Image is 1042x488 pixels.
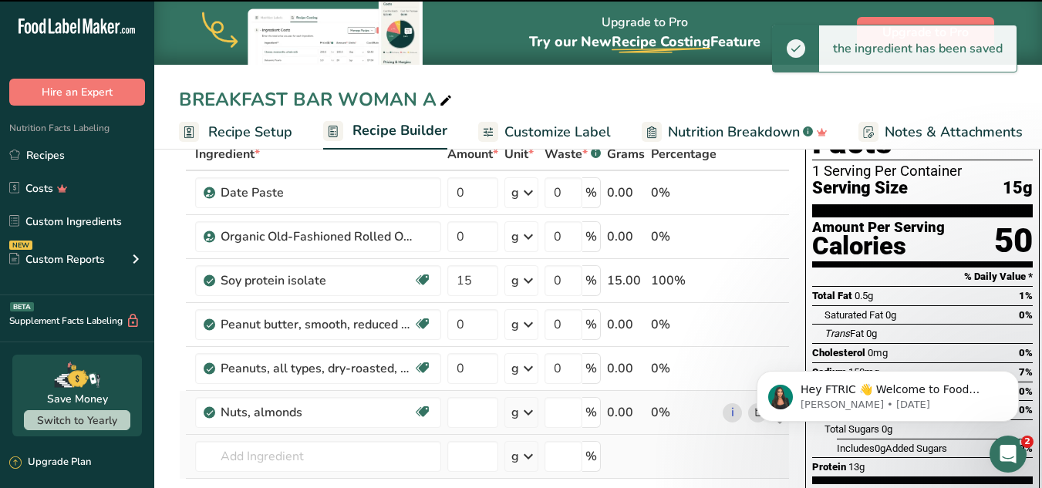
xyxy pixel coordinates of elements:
div: g [511,447,519,466]
span: 1% [1019,290,1033,301]
div: 50 [994,220,1033,261]
div: the ingredient has been saved [819,25,1017,72]
div: 0.00 [607,359,645,378]
a: Customize Label [478,115,611,150]
div: 0.00 [607,403,645,422]
span: Notes & Attachments [885,122,1023,143]
span: Total Fat [812,290,852,301]
a: Recipe Builder [323,113,447,150]
div: 0% [651,183,717,202]
span: 0g [875,443,885,454]
div: Amount Per Serving [812,220,945,235]
div: Save Money [47,391,108,407]
span: Percentage [651,145,717,163]
div: g [511,183,519,202]
div: 0.00 [607,227,645,246]
button: Hire an Expert [9,79,145,106]
div: 0% [651,403,717,422]
div: Date Paste [221,183,413,202]
div: Upgrade Plan [9,455,91,470]
div: 0% [651,227,717,246]
div: Calories [812,235,945,257]
div: g [511,271,519,290]
span: Customize Label [504,122,611,143]
span: 0.5g [855,290,873,301]
span: Upgrade to Pro [882,23,969,42]
div: g [511,403,519,422]
span: Unit [504,145,534,163]
a: Recipe Setup [179,115,292,150]
div: Nuts, almonds [221,403,413,422]
span: Grams [607,145,645,163]
div: Upgrade to Pro [529,1,760,65]
span: Recipe Costing [612,32,710,51]
span: Amount [447,145,498,163]
span: Ingredient [195,145,260,163]
a: Nutrition Breakdown [642,115,828,150]
div: 0.00 [607,183,645,202]
span: 2 [1021,436,1034,448]
span: Protein [812,461,846,473]
span: 0g [885,309,896,321]
span: Includes Added Sugars [837,443,947,454]
button: Upgrade to Pro [857,17,994,48]
div: Soy protein isolate [221,271,413,290]
span: Saturated Fat [824,309,883,321]
div: 100% [651,271,717,290]
div: 0.00 [607,315,645,334]
a: Notes & Attachments [858,115,1023,150]
div: Custom Reports [9,251,105,268]
span: Nutrition Breakdown [668,122,800,143]
button: Switch to Yearly [24,410,130,430]
input: Add Ingredient [195,441,441,472]
iframe: Intercom live chat [990,436,1027,473]
span: 0% [1019,309,1033,321]
i: Trans [824,328,850,339]
span: 15g [1003,179,1033,198]
span: Serving Size [812,179,908,198]
div: 0% [651,359,717,378]
div: g [511,359,519,378]
div: 0% [651,315,717,334]
div: g [511,315,519,334]
a: i [723,403,742,422]
span: Fat [824,328,864,339]
div: BETA [10,302,34,311]
div: Peanut butter, smooth, reduced fat [221,315,413,334]
div: BREAKFAST BAR WOMAN A [179,86,455,113]
iframe: Intercom notifications message [733,338,1042,446]
span: 13g [848,461,865,473]
span: Recipe Builder [352,120,447,141]
div: Organic Old-Fashioned Rolled Oats [221,227,413,246]
span: Switch to Yearly [37,413,117,428]
div: Waste [545,145,601,163]
div: Peanuts, all types, dry-roasted, with salt [221,359,413,378]
div: 1 Serving Per Container [812,163,1033,179]
div: NEW [9,241,32,250]
section: % Daily Value * [812,268,1033,286]
div: g [511,227,519,246]
div: 15.00 [607,271,645,290]
span: Try our New Feature [529,32,760,51]
span: Recipe Setup [208,122,292,143]
span: 0g [866,328,877,339]
h1: Nutrition Facts [812,89,1033,160]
